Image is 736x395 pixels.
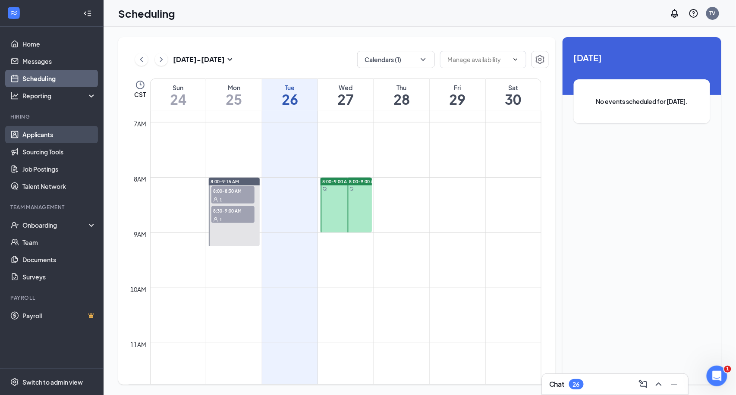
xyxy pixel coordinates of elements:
a: Sourcing Tools [22,143,96,160]
svg: ChevronUp [654,379,664,389]
svg: UserCheck [10,221,19,229]
div: Switch to admin view [22,378,83,386]
button: ChevronRight [155,53,168,66]
svg: SmallChevronDown [225,54,235,65]
a: Applicants [22,126,96,143]
h1: 26 [262,92,318,107]
a: August 25, 2025 [206,79,262,111]
svg: Analysis [10,91,19,100]
iframe: Intercom live chat [707,366,727,386]
div: Hiring [10,113,94,120]
span: 8:00-9:00 AM [322,179,351,185]
h1: 25 [206,92,262,107]
a: Talent Network [22,178,96,195]
button: Calendars (1)ChevronDown [357,51,435,68]
div: 11am [129,340,148,349]
div: 7am [132,119,148,129]
h3: [DATE] - [DATE] [173,55,225,64]
span: 8:00-9:15 AM [211,179,239,185]
a: Team [22,234,96,251]
div: Fri [430,83,485,92]
div: 8am [132,174,148,184]
a: Scheduling [22,70,96,87]
div: TV [710,9,716,17]
a: August 27, 2025 [318,79,374,111]
svg: Minimize [669,379,679,389]
h1: 29 [430,92,485,107]
a: PayrollCrown [22,307,96,324]
a: August 28, 2025 [374,79,430,111]
span: CST [134,90,146,99]
svg: ChevronLeft [137,54,146,65]
a: Home [22,35,96,53]
div: Sat [486,83,541,92]
svg: ChevronDown [512,56,519,63]
div: Reporting [22,91,97,100]
a: August 26, 2025 [262,79,318,111]
div: Mon [206,83,262,92]
a: August 29, 2025 [430,79,485,111]
h1: Scheduling [118,6,175,21]
button: Settings [532,51,549,68]
svg: Clock [135,80,145,90]
div: Tue [262,83,318,92]
span: [DATE] [574,51,710,64]
button: ComposeMessage [636,377,650,391]
h1: 24 [151,92,206,107]
svg: WorkstreamLogo [9,9,18,17]
h1: 27 [318,92,374,107]
svg: QuestionInfo [689,8,699,19]
a: Surveys [22,268,96,285]
button: ChevronLeft [135,53,148,66]
span: 1 [220,216,222,223]
div: Thu [374,83,430,92]
svg: Sync [349,187,354,191]
span: 8:00-8:30 AM [211,186,255,195]
svg: Settings [10,378,19,386]
h1: 28 [374,92,430,107]
div: Team Management [10,204,94,211]
button: Minimize [667,377,681,391]
svg: User [213,217,218,222]
span: 1 [220,197,222,203]
a: August 30, 2025 [486,79,541,111]
input: Manage availability [447,55,509,64]
div: 10am [129,285,148,294]
button: ChevronUp [652,377,666,391]
svg: ChevronRight [157,54,166,65]
svg: Sync [323,187,327,191]
svg: Notifications [670,8,680,19]
div: Onboarding [22,221,89,229]
span: 8:00-9:00 AM [349,179,377,185]
span: 8:30-9:00 AM [211,206,255,215]
div: Wed [318,83,374,92]
a: Messages [22,53,96,70]
h1: 30 [486,92,541,107]
a: Documents [22,251,96,268]
svg: Settings [535,54,545,65]
div: 9am [132,229,148,239]
span: No events scheduled for [DATE]. [591,97,693,106]
svg: Collapse [83,9,92,18]
div: Payroll [10,294,94,301]
span: 1 [724,366,731,373]
h3: Chat [549,379,565,389]
svg: User [213,197,218,202]
svg: ChevronDown [419,55,428,64]
a: Job Postings [22,160,96,178]
div: Sun [151,83,206,92]
div: 26 [573,381,580,388]
a: August 24, 2025 [151,79,206,111]
svg: ComposeMessage [638,379,648,389]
